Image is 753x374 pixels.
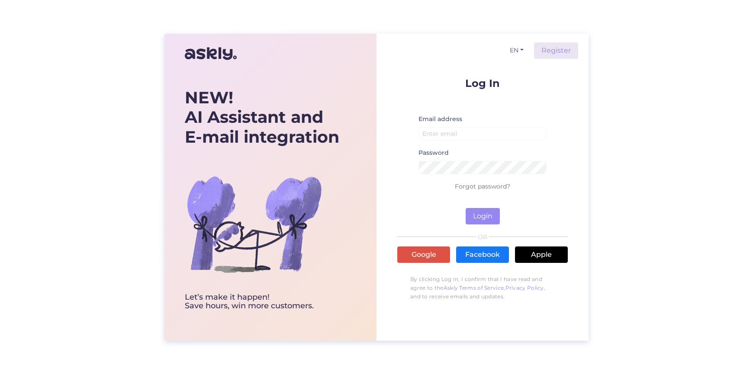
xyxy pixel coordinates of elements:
[515,246,568,263] a: Apple
[397,271,568,305] p: By clicking Log In, I confirm that I have read and agree to the , , and to receive emails and upd...
[455,182,510,190] a: Forgot password?
[418,148,449,157] label: Password
[185,293,339,310] div: Let’s make it happen! Save hours, win more customers.
[397,246,450,263] a: Google
[444,284,504,291] a: Askly Terms of Service
[185,155,323,293] img: bg-askly
[476,234,489,240] span: OR
[505,284,544,291] a: Privacy Policy
[456,246,509,263] a: Facebook
[185,87,233,108] b: NEW!
[397,78,568,89] p: Log In
[466,208,500,224] button: Login
[418,115,462,124] label: Email address
[534,42,578,59] a: Register
[506,44,527,57] button: EN
[185,88,339,147] div: AI Assistant and E-mail integration
[185,43,237,64] img: Askly
[418,127,547,141] input: Enter email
